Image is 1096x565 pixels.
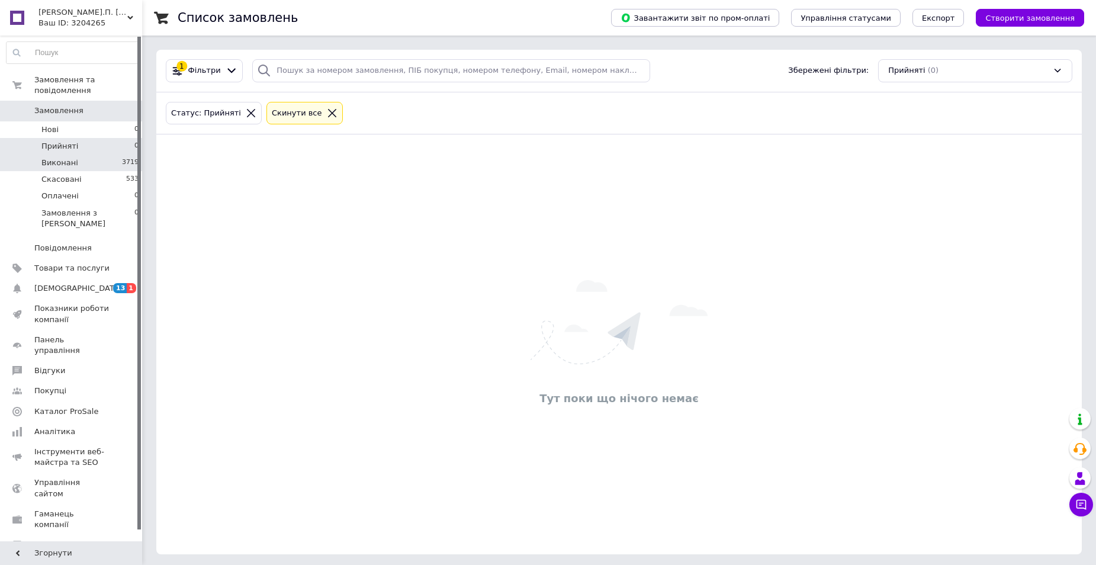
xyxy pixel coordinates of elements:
[41,124,59,135] span: Нові
[38,7,127,18] span: П.П. Tina
[134,141,139,152] span: 0
[34,426,75,437] span: Аналітика
[34,243,92,253] span: Повідомлення
[134,191,139,201] span: 0
[788,65,869,76] span: Збережені фільтри:
[34,303,110,325] span: Показники роботи компанії
[41,158,78,168] span: Виконані
[34,509,110,530] span: Гаманець компанії
[611,9,779,27] button: Завантажити звіт по пром-оплаті
[269,107,324,120] div: Cкинути все
[922,14,955,23] span: Експорт
[134,124,139,135] span: 0
[34,75,142,96] span: Замовлення та повідомлення
[178,11,298,25] h1: Список замовлень
[38,18,142,28] div: Ваш ID: 3204265
[162,391,1076,406] div: Тут поки що нічого немає
[176,61,187,72] div: 1
[41,191,79,201] span: Оплачені
[126,174,139,185] span: 533
[41,208,134,229] span: Замовлення з [PERSON_NAME]
[122,158,139,168] span: 3719
[985,14,1075,23] span: Створити замовлення
[34,406,98,417] span: Каталог ProSale
[188,65,221,76] span: Фільтри
[791,9,901,27] button: Управління статусами
[912,9,965,27] button: Експорт
[7,42,139,63] input: Пошук
[34,540,65,550] span: Маркет
[169,107,243,120] div: Статус: Прийняті
[34,477,110,499] span: Управління сайтом
[252,59,650,82] input: Пошук за номером замовлення, ПІБ покупця, номером телефону, Email, номером накладної
[41,174,82,185] span: Скасовані
[34,365,65,376] span: Відгуки
[34,263,110,274] span: Товари та послуги
[41,141,78,152] span: Прийняті
[34,386,66,396] span: Покупці
[964,13,1084,22] a: Створити замовлення
[1069,493,1093,516] button: Чат з покупцем
[134,208,139,229] span: 0
[976,9,1084,27] button: Створити замовлення
[34,283,122,294] span: [DEMOGRAPHIC_DATA]
[34,105,83,116] span: Замовлення
[34,335,110,356] span: Панель управління
[127,283,136,293] span: 1
[928,66,938,75] span: (0)
[113,283,127,293] span: 13
[801,14,891,23] span: Управління статусами
[888,65,925,76] span: Прийняті
[621,12,770,23] span: Завантажити звіт по пром-оплаті
[34,447,110,468] span: Інструменти веб-майстра та SEO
